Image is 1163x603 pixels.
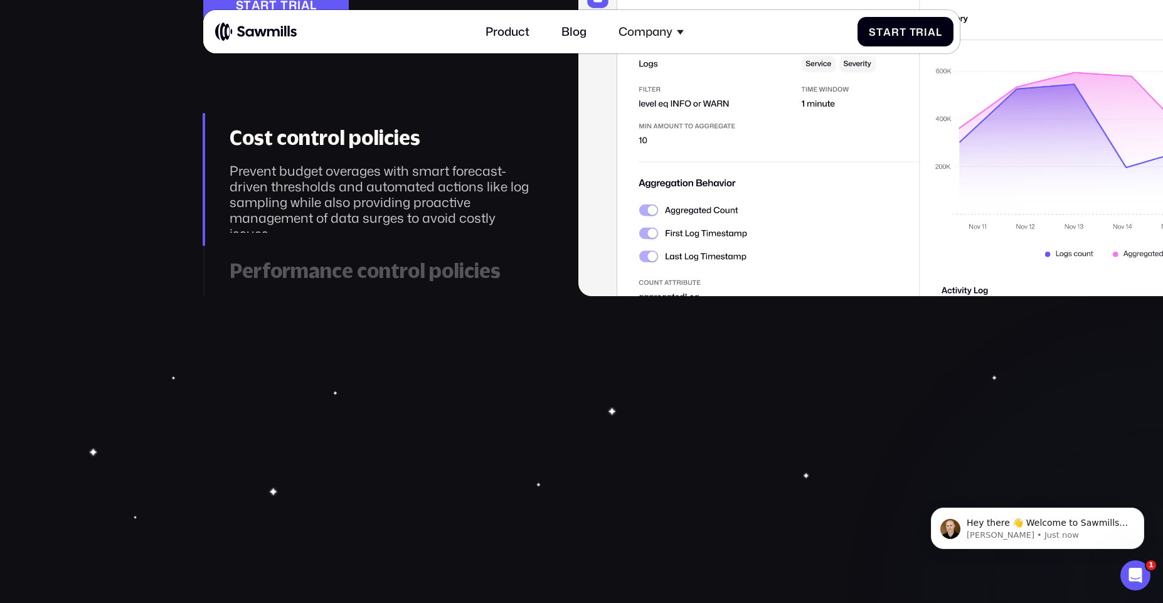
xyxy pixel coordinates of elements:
span: T [910,26,916,38]
div: Performance control policies [230,259,538,283]
span: t [876,26,883,38]
span: a [883,26,891,38]
a: StartTrial [858,17,953,46]
a: Product [477,16,538,47]
div: Company [619,24,672,38]
div: Company [610,16,693,47]
span: r [891,26,900,38]
span: S [869,26,876,38]
span: r [916,26,924,38]
a: Blog [553,16,595,47]
span: 1 [1146,560,1156,570]
span: t [900,26,906,38]
div: Prevent budget overages with smart forecast-driven thresholds and automated actions like log samp... [230,163,538,242]
span: a [928,26,936,38]
div: Cost control policies [230,126,538,150]
span: i [924,26,928,38]
span: l [936,26,942,38]
iframe: Intercom notifications message [912,481,1163,569]
iframe: Intercom live chat [1120,560,1150,590]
